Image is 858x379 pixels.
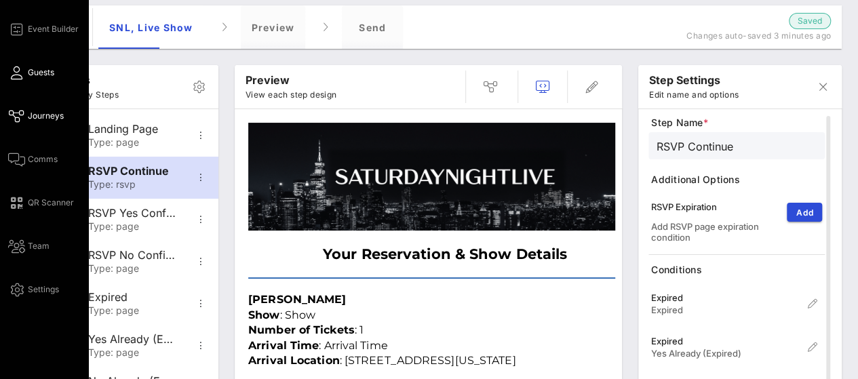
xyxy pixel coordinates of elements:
span: Journeys [28,110,64,122]
div: Expired [651,292,792,303]
a: Event Builder [8,21,79,37]
span: Additional Options [651,173,825,186]
span: Event Builder [28,23,79,35]
p: Changes auto-saved 3 minutes ago [661,29,831,43]
span: QR Scanner [28,197,74,209]
div: Expired [88,291,178,304]
strong: Your Reservation & Show Details [323,245,567,262]
a: Journeys [8,108,64,124]
div: Preview [241,5,306,49]
p: : Show [248,308,642,323]
div: Type: page [88,305,178,317]
strong: Arrival Location [248,354,340,367]
p: Journey Steps [60,88,119,102]
p: : Arrival Time [248,338,642,353]
div: Type: rsvp [88,179,178,191]
span: Comms [28,153,58,165]
p: Preview [246,72,336,88]
button: Add [787,203,822,222]
div: Yes Already (Expired) [651,348,792,359]
p: Steps [60,72,119,88]
div: Landing Page [88,123,178,136]
div: Expired [651,336,792,346]
a: Guests [8,64,54,81]
div: RSVP No Confirmation [88,249,178,262]
span: Guests [28,66,54,79]
span: Add [795,207,813,218]
p: : [STREET_ADDRESS][US_STATE] [248,353,642,368]
div: RSVP Expiration [651,201,776,212]
div: Type: page [88,137,178,148]
div: Type: page [88,263,178,275]
span: Settings [28,283,59,296]
div: Send [342,5,403,49]
p: : 1 [248,323,642,338]
strong: Arrival Time [248,339,319,352]
div: Yes Already (Expired) [88,333,178,346]
p: step settings [649,72,739,88]
span: Conditions [651,263,825,277]
p: Edit name and options [649,88,739,102]
div: Expired [651,304,792,315]
a: Settings [8,281,59,298]
span: Step Name [651,116,825,129]
div: Type: page [88,347,178,359]
a: Comms [8,151,58,167]
span: Team [28,240,50,252]
div: SNL, Live Show [98,5,204,49]
div: RSVP Continue [88,165,178,178]
a: Team [8,238,50,254]
strong: [PERSON_NAME] [248,293,346,306]
p: View each step design [246,88,336,102]
table: divider [248,277,642,279]
div: Type: page [88,221,178,233]
strong: Number of Tickets [248,323,355,336]
div: Add RSVP page expiration condition [651,221,776,243]
strong: Show [248,308,279,321]
div: RSVP Yes Confirmation [88,207,178,220]
a: QR Scanner [8,195,74,211]
span: Saved [798,14,822,28]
